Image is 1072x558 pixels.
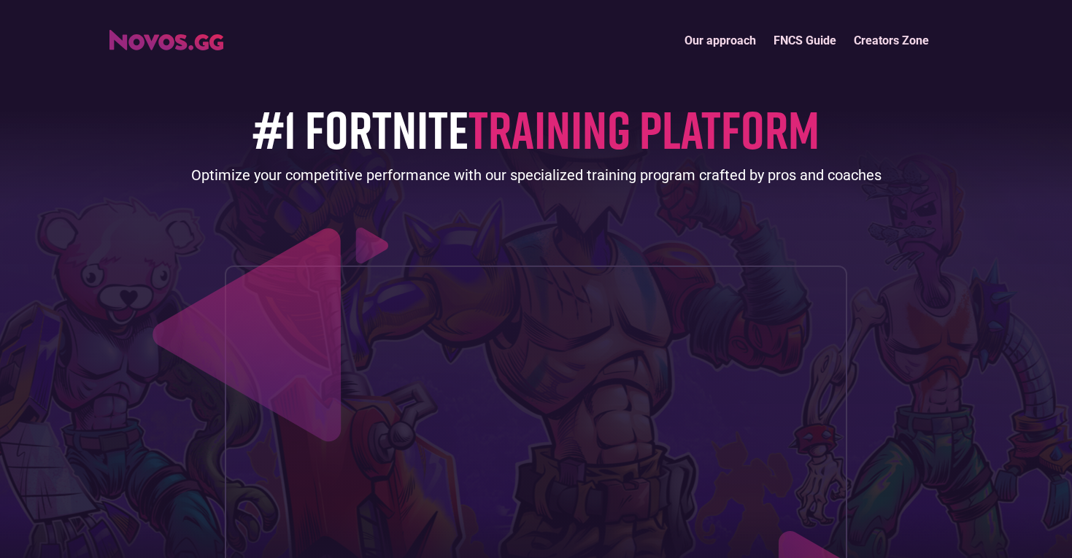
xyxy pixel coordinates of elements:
[765,25,845,56] a: FNCS Guide
[191,165,882,185] div: Optimize your competitive performance with our specialized training program crafted by pros and c...
[252,100,820,158] h1: #1 FORTNITE
[845,25,938,56] a: Creators Zone
[676,25,765,56] a: Our approach
[109,25,223,50] a: home
[468,97,820,160] span: TRAINING PLATFORM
